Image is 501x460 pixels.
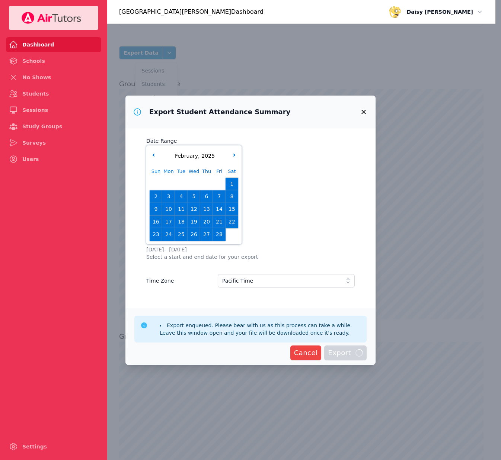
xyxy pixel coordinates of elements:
[189,229,199,240] span: 26
[175,203,188,216] div: Choose Tuesday February 11 of 2025
[188,178,200,190] div: Choose Wednesday January 29 of 2025
[227,217,237,227] span: 22
[175,228,188,241] div: Choose Tuesday February 25 of 2025
[189,217,199,227] span: 19
[173,152,215,160] div: ,
[175,178,188,190] div: Choose Tuesday January 28 of 2025
[213,178,226,190] div: Choose Friday January 31 of 2025
[213,203,226,216] div: Choose Friday February 14 of 2025
[226,203,238,216] div: Choose Saturday February 15 of 2025
[188,216,200,228] div: Choose Wednesday February 19 of 2025
[163,217,174,227] span: 17
[146,134,355,145] label: Date Range
[176,217,186,227] span: 18
[226,228,238,241] div: Choose Saturday March 01 of 2025
[201,204,212,215] span: 13
[162,203,175,216] div: Choose Monday February 10 of 2025
[222,276,253,285] span: Pacific Time
[200,178,213,190] div: Choose Thursday January 30 of 2025
[150,228,162,241] div: Choose Sunday February 23 of 2025
[175,190,188,203] div: Choose Tuesday February 04 of 2025
[324,345,367,360] button: Export
[151,192,161,202] span: 2
[214,192,224,202] span: 7
[162,178,175,190] div: Choose Monday January 27 of 2025
[226,165,238,178] div: Sat
[160,322,361,337] li: Export enqueued. Please bear with us as this process can take a while. Leave this window open and...
[6,70,101,85] a: No Shows
[214,229,224,240] span: 28
[146,253,355,261] span: Select a start and end date for your export
[163,229,174,240] span: 24
[200,190,213,203] div: Choose Thursday February 06 of 2025
[163,192,174,202] span: 3
[175,165,188,178] div: Tue
[151,204,161,215] span: 9
[227,192,237,202] span: 8
[188,165,200,178] div: Wed
[6,86,101,101] a: Students
[162,190,175,203] div: Choose Monday February 03 of 2025
[6,135,101,150] a: Surveys
[200,228,213,241] div: Choose Thursday February 27 of 2025
[294,348,318,358] span: Cancel
[188,203,200,216] div: Choose Wednesday February 12 of 2025
[328,348,363,358] span: Export
[6,54,101,68] a: Schools
[213,228,226,241] div: Choose Friday February 28 of 2025
[6,119,101,134] a: Study Groups
[162,216,175,228] div: Choose Monday February 17 of 2025
[146,246,355,253] span: [DATE] — [DATE]
[173,153,198,159] span: February
[407,7,473,16] span: Daisy [PERSON_NAME]
[214,204,224,215] span: 14
[226,178,238,190] div: Choose Saturday February 01 of 2025
[227,179,237,189] span: 1
[6,37,101,52] a: Dashboard
[218,274,355,287] button: Pacific Time
[189,204,199,215] span: 12
[146,274,212,285] label: Time Zone
[227,204,237,215] span: 15
[176,229,186,240] span: 25
[149,107,290,116] h3: Export Student Attendance Summary
[150,178,162,190] div: Choose Sunday January 26 of 2025
[151,229,161,240] span: 23
[162,165,175,178] div: Mon
[290,345,322,360] button: Cancel
[150,190,162,203] div: Choose Sunday February 02 of 2025
[201,192,212,202] span: 6
[200,165,213,178] div: Thu
[214,217,224,227] span: 21
[213,216,226,228] div: Choose Friday February 21 of 2025
[188,190,200,203] div: Choose Wednesday February 05 of 2025
[150,165,162,178] div: Sun
[150,216,162,228] div: Choose Sunday February 16 of 2025
[175,216,188,228] div: Choose Tuesday February 18 of 2025
[188,228,200,241] div: Choose Wednesday February 26 of 2025
[6,152,101,167] a: Users
[150,203,162,216] div: Choose Sunday February 09 of 2025
[200,203,213,216] div: Choose Thursday February 13 of 2025
[21,12,82,24] img: Your Company
[226,190,238,203] div: Choose Saturday February 08 of 2025
[176,204,186,215] span: 11
[213,165,226,178] div: Fri
[6,439,101,454] a: Settings
[213,190,226,203] div: Choose Friday February 07 of 2025
[151,217,161,227] span: 16
[200,216,213,228] div: Choose Thursday February 20 of 2025
[163,204,174,215] span: 10
[162,228,175,241] div: Choose Monday February 24 of 2025
[389,6,401,18] img: avatar
[226,216,238,228] div: Choose Saturday February 22 of 2025
[6,103,101,118] a: Sessions
[176,192,186,202] span: 4
[189,192,199,202] span: 5
[201,229,212,240] span: 27
[201,217,212,227] span: 20
[200,153,215,159] span: 2025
